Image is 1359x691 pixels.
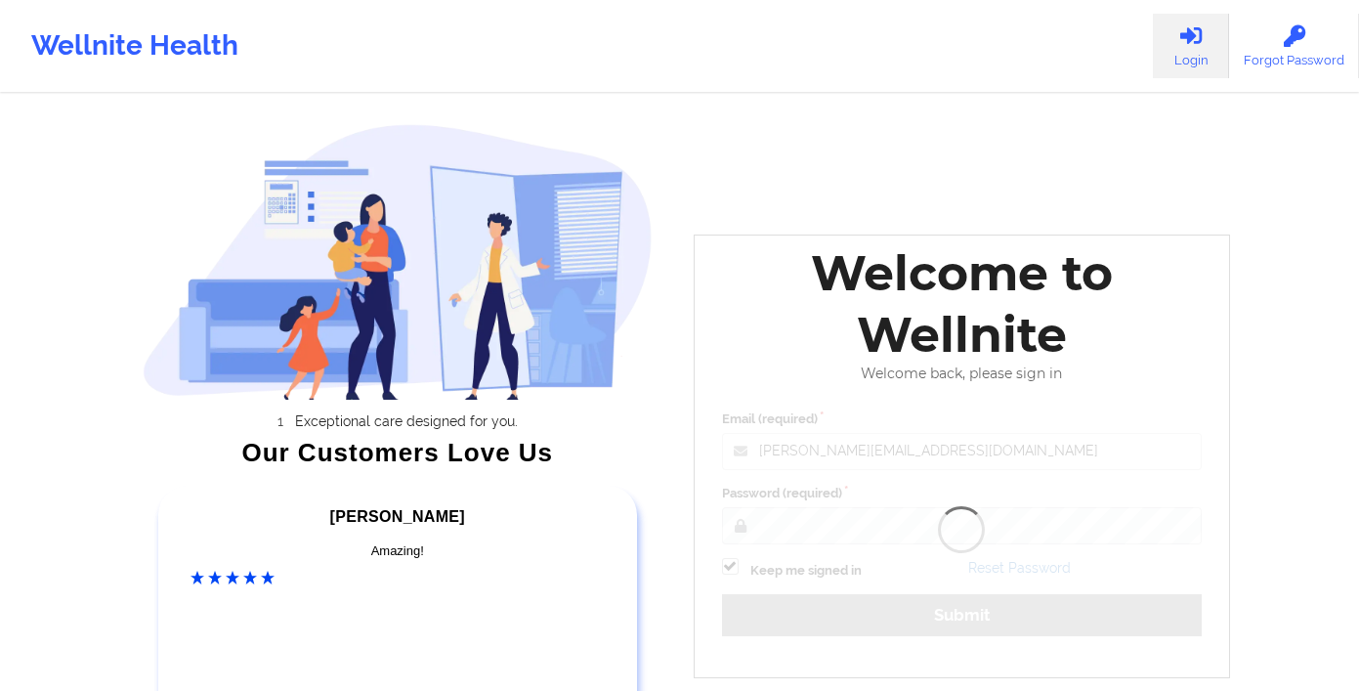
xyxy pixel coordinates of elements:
a: Login [1153,14,1229,78]
div: Amazing! [191,541,605,561]
a: Forgot Password [1229,14,1359,78]
div: Our Customers Love Us [143,443,653,462]
div: Welcome to Wellnite [708,242,1216,366]
img: wellnite-auth-hero_200.c722682e.png [143,123,653,400]
li: Exceptional care designed for you. [160,413,653,429]
div: Welcome back, please sign in [708,366,1216,382]
span: [PERSON_NAME] [330,508,465,525]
